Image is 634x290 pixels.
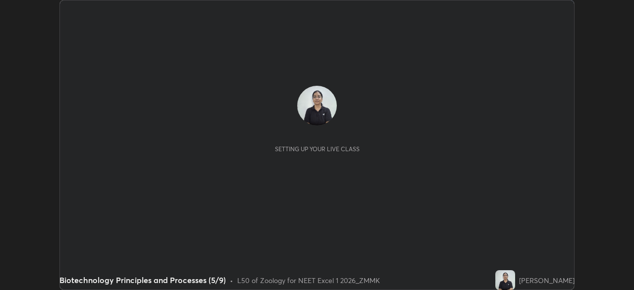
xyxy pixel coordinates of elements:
img: a8b235d29b3b46a189e9fcfef1113de1.jpg [495,270,515,290]
div: Biotechnology Principles and Processes (5/9) [59,274,226,286]
div: Setting up your live class [275,145,360,153]
div: • [230,275,233,286]
img: a8b235d29b3b46a189e9fcfef1113de1.jpg [297,86,337,125]
div: [PERSON_NAME] [519,275,575,286]
div: L50 of Zoology for NEET Excel 1 2026_ZMMK [237,275,380,286]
